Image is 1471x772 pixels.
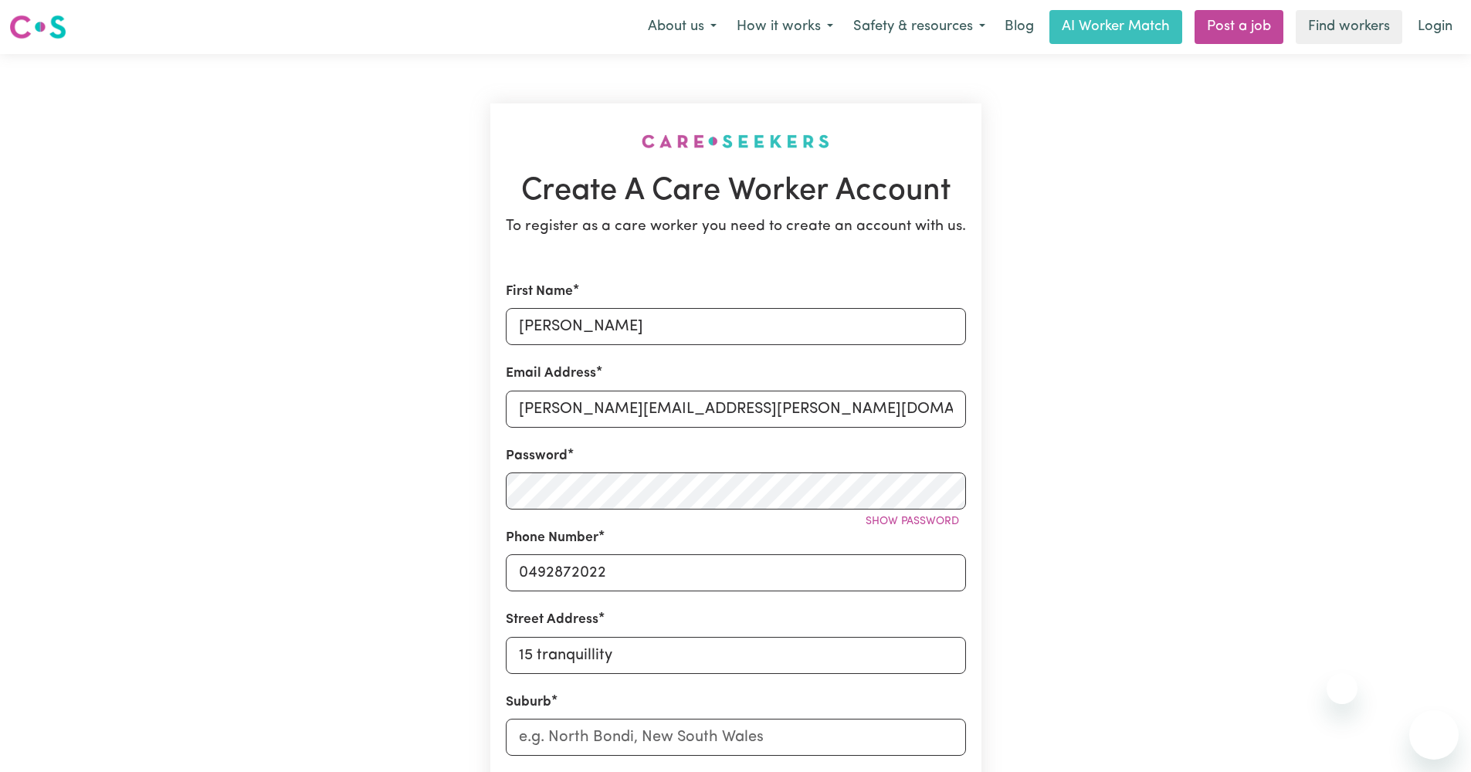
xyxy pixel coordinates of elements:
label: Email Address [506,364,596,384]
a: Find workers [1296,10,1402,44]
button: Safety & resources [843,11,995,43]
a: Post a job [1195,10,1283,44]
a: Careseekers logo [9,9,66,45]
a: Blog [995,10,1043,44]
input: e.g. Daniela [506,308,966,345]
label: Password [506,446,568,466]
label: Street Address [506,610,598,630]
button: Show password [859,510,966,533]
a: AI Worker Match [1049,10,1182,44]
img: Careseekers logo [9,13,66,41]
button: About us [638,11,727,43]
input: e.g. 221B Victoria St [506,637,966,674]
label: Suburb [506,692,551,713]
label: Phone Number [506,528,598,548]
p: To register as a care worker you need to create an account with us. [506,216,966,239]
label: First Name [506,282,573,302]
h1: Create A Care Worker Account [506,173,966,210]
button: How it works [727,11,843,43]
iframe: Close message [1327,673,1357,704]
input: e.g. daniela.d88@gmail.com [506,391,966,428]
iframe: Button to launch messaging window [1409,710,1459,760]
a: Login [1408,10,1462,44]
input: e.g. North Bondi, New South Wales [506,719,966,756]
input: e.g. 0412 345 678 [506,554,966,591]
span: Show password [866,516,959,527]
